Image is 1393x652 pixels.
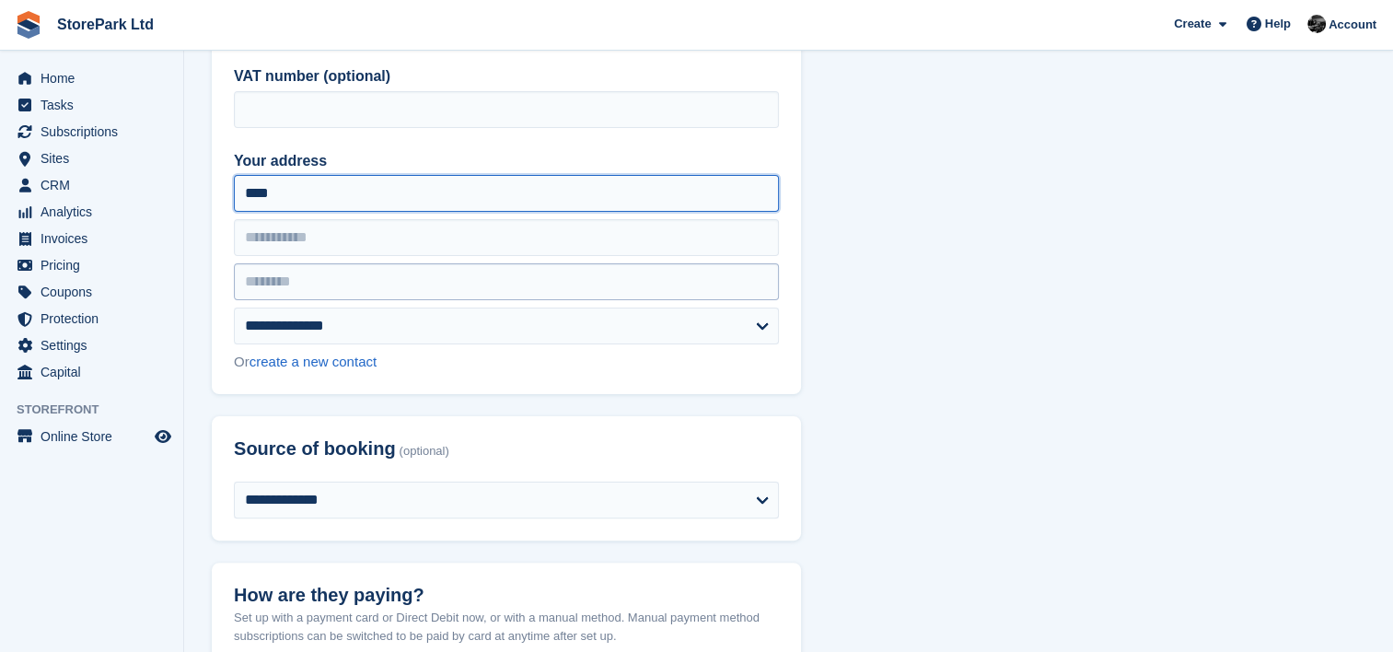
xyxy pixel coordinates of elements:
span: Online Store [41,424,151,449]
span: Storefront [17,401,183,419]
p: Set up with a payment card or Direct Debit now, or with a manual method. Manual payment method su... [234,609,779,645]
a: menu [9,119,174,145]
a: menu [9,332,174,358]
a: menu [9,146,174,171]
span: Account [1329,16,1376,34]
span: Home [41,65,151,91]
img: Ryan Mulcahy [1307,15,1326,33]
span: Subscriptions [41,119,151,145]
span: Tasks [41,92,151,118]
a: menu [9,306,174,332]
a: menu [9,252,174,278]
a: menu [9,226,174,251]
span: Settings [41,332,151,358]
a: create a new contact [250,354,377,369]
span: CRM [41,172,151,198]
span: Invoices [41,226,151,251]
span: Source of booking [234,438,396,460]
span: Coupons [41,279,151,305]
span: Create [1174,15,1211,33]
a: menu [9,279,174,305]
label: Your address [234,150,779,172]
a: menu [9,199,174,225]
label: VAT number (optional) [234,65,779,87]
a: menu [9,65,174,91]
img: stora-icon-8386f47178a22dfd0bd8f6a31ec36ba5ce8667c1dd55bd0f319d3a0aa187defe.svg [15,11,42,39]
a: menu [9,359,174,385]
span: Pricing [41,252,151,278]
a: menu [9,172,174,198]
span: Help [1265,15,1291,33]
span: Capital [41,359,151,385]
span: (optional) [400,445,449,459]
span: Sites [41,146,151,171]
a: menu [9,92,174,118]
span: Protection [41,306,151,332]
div: Or [234,352,779,373]
a: StorePark Ltd [50,9,161,40]
span: Analytics [41,199,151,225]
a: Preview store [152,425,174,448]
a: menu [9,424,174,449]
h2: How are they paying? [234,585,779,606]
